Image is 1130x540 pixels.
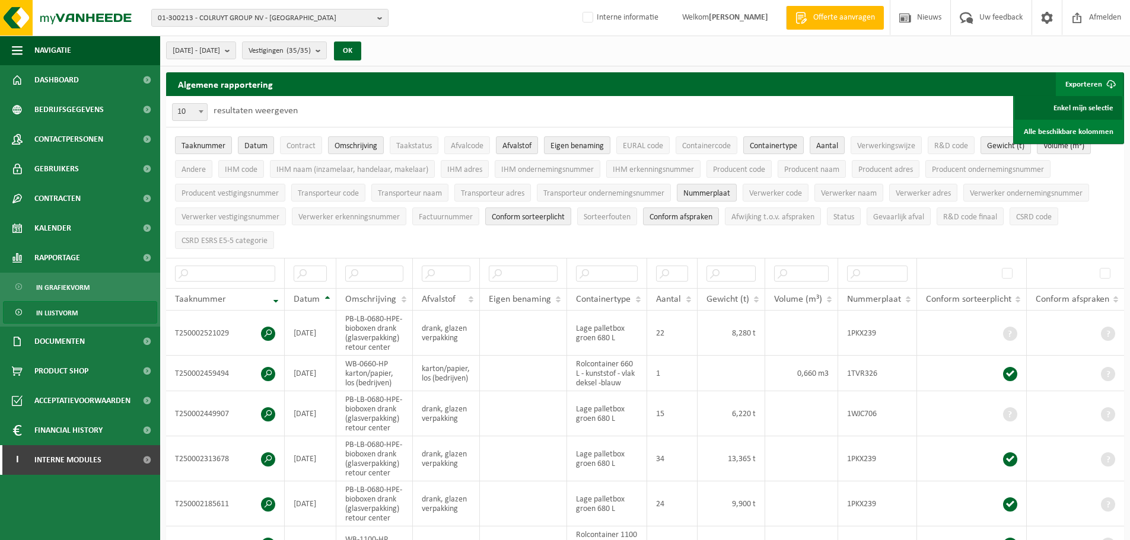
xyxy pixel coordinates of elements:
span: Verwerkingswijze [857,142,915,151]
span: Contract [287,142,316,151]
td: [DATE] [285,311,336,356]
button: OK [334,41,361,60]
button: Transporteur naamTransporteur naam: Activate to sort [371,184,448,202]
td: Lage palletbox groen 680 L [567,391,647,436]
span: Taaknummer [175,295,226,304]
span: Offerte aanvragen [810,12,878,24]
span: Nummerplaat [683,189,730,198]
span: IHM code [225,165,257,174]
span: Verwerker naam [821,189,877,198]
span: Andere [182,165,206,174]
span: Containertype [750,142,797,151]
span: Dashboard [34,65,79,95]
span: Aantal [816,142,838,151]
td: T250002521029 [166,311,285,356]
td: T250002449907 [166,391,285,436]
span: Gewicht (t) [987,142,1024,151]
button: Producent codeProducent code: Activate to sort [706,160,772,178]
span: Contracten [34,184,81,213]
td: Lage palletbox groen 680 L [567,436,647,481]
count: (35/35) [287,47,311,55]
td: [DATE] [285,391,336,436]
td: 8,280 t [698,311,765,356]
button: R&D codeR&amp;D code: Activate to sort [928,136,975,154]
button: Producent adresProducent adres: Activate to sort [852,160,919,178]
button: DatumDatum: Activate to sort [238,136,274,154]
span: Transporteur adres [461,189,524,198]
span: Conform afspraken [1036,295,1109,304]
button: CSRD ESRS E5-5 categorieCSRD ESRS E5-5 categorie: Activate to sort [175,231,274,249]
td: PB-LB-0680-HPE-bioboxen drank (glasverpakking) retour center [336,481,413,526]
span: Gewicht (t) [706,295,749,304]
span: 10 [173,104,207,120]
span: Transporteur naam [378,189,442,198]
td: WB-0660-HP karton/papier, los (bedrijven) [336,356,413,391]
span: Verwerker ondernemingsnummer [970,189,1083,198]
span: CSRD code [1016,213,1052,222]
span: Conform sorteerplicht [492,213,565,222]
span: Factuurnummer [419,213,473,222]
span: R&D code [934,142,968,151]
span: Verwerker erkenningsnummer [298,213,400,222]
span: Conform sorteerplicht [926,295,1011,304]
span: Volume (m³) [774,295,822,304]
span: IHM erkenningsnummer [613,165,694,174]
button: Transporteur ondernemingsnummerTransporteur ondernemingsnummer : Activate to sort [537,184,671,202]
span: Gebruikers [34,154,79,184]
td: Lage palletbox groen 680 L [567,311,647,356]
button: IHM naam (inzamelaar, handelaar, makelaar)IHM naam (inzamelaar, handelaar, makelaar): Activate to... [270,160,435,178]
td: 24 [647,481,698,526]
span: Vestigingen [249,42,311,60]
button: IHM erkenningsnummerIHM erkenningsnummer: Activate to sort [606,160,701,178]
span: Financial History [34,416,103,445]
span: Producent adres [858,165,913,174]
span: Omschrijving [345,295,396,304]
button: TaaknummerTaaknummer: Activate to remove sorting [175,136,232,154]
span: Gevaarlijk afval [873,213,924,222]
span: Verwerker code [749,189,802,198]
button: CSRD codeCSRD code: Activate to sort [1010,207,1058,225]
button: OmschrijvingOmschrijving: Activate to sort [328,136,384,154]
button: AndereAndere: Activate to sort [175,160,212,178]
td: [DATE] [285,481,336,526]
td: 22 [647,311,698,356]
td: PB-LB-0680-HPE-bioboxen drank (glasverpakking) retour center [336,311,413,356]
button: 01-300213 - COLRUYT GROUP NV - [GEOGRAPHIC_DATA] [151,9,389,27]
label: Interne informatie [580,9,658,27]
td: PB-LB-0680-HPE-bioboxen drank (glasverpakking) retour center [336,391,413,436]
td: 6,220 t [698,391,765,436]
td: 1 [647,356,698,391]
button: Afwijking t.o.v. afsprakenAfwijking t.o.v. afspraken: Activate to sort [725,207,821,225]
a: Alle beschikbare kolommen [1015,120,1122,143]
span: Conform afspraken [650,213,712,222]
span: I [12,445,23,475]
span: Producent code [713,165,765,174]
span: Producent ondernemingsnummer [932,165,1044,174]
span: 01-300213 - COLRUYT GROUP NV - [GEOGRAPHIC_DATA] [158,9,373,27]
a: Offerte aanvragen [786,6,884,30]
button: AfvalcodeAfvalcode: Activate to sort [444,136,490,154]
button: Producent ondernemingsnummerProducent ondernemingsnummer: Activate to sort [925,160,1051,178]
td: drank, glazen verpakking [413,436,480,481]
button: Conform afspraken : Activate to sort [643,207,719,225]
span: Datum [294,295,320,304]
button: FactuurnummerFactuurnummer: Activate to sort [412,207,479,225]
button: Verwerker naamVerwerker naam: Activate to sort [814,184,883,202]
span: Eigen benaming [550,142,604,151]
td: 9,900 t [698,481,765,526]
button: SorteerfoutenSorteerfouten: Activate to sort [577,207,637,225]
td: drank, glazen verpakking [413,311,480,356]
button: Volume (m³)Volume (m³): Activate to sort [1037,136,1091,154]
span: In grafiekvorm [36,276,90,299]
span: Sorteerfouten [584,213,631,222]
button: R&D code finaalR&amp;D code finaal: Activate to sort [937,207,1004,225]
span: Transporteur code [298,189,359,198]
td: [DATE] [285,436,336,481]
span: Contactpersonen [34,124,103,154]
span: Bedrijfsgegevens [34,95,104,124]
td: 1PKX239 [838,481,917,526]
button: IHM codeIHM code: Activate to sort [218,160,264,178]
span: Nummerplaat [847,295,901,304]
td: drank, glazen verpakking [413,391,480,436]
span: Kalender [34,213,71,243]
